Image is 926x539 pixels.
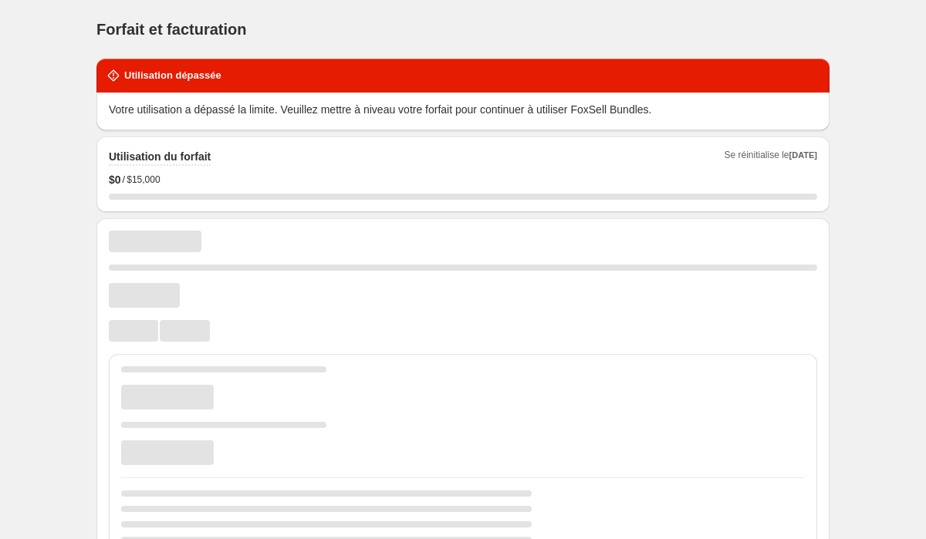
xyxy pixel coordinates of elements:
span: Votre utilisation a dépassé la limite. Veuillez mettre à niveau votre forfait pour continuer à ut... [109,103,651,116]
h1: Forfait et facturation [96,20,246,39]
span: [DATE] [789,150,817,160]
h2: Utilisation dépassée [124,68,221,83]
span: $ 0 [109,172,121,187]
span: $15,000 [127,173,160,186]
span: Se réinitialise le [724,149,817,166]
div: / [109,172,817,187]
h2: Utilisation du forfait [109,149,211,164]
